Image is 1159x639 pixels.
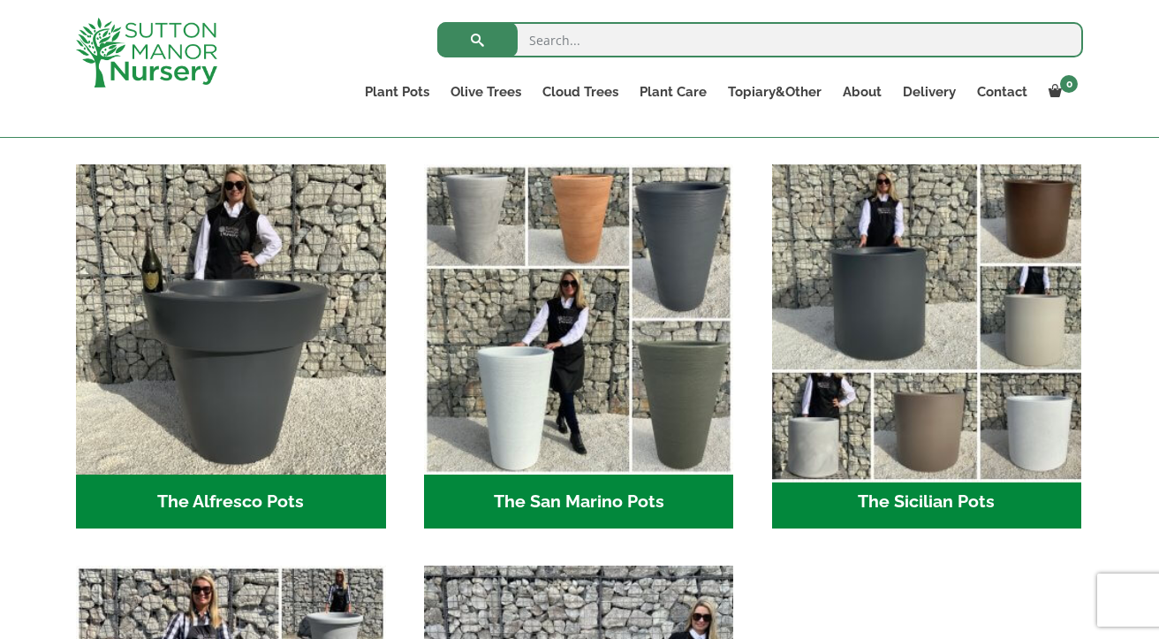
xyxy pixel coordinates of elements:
[966,80,1038,104] a: Contact
[772,164,1082,529] a: Visit product category The Sicilian Pots
[892,80,966,104] a: Delivery
[1038,80,1083,104] a: 0
[424,164,734,529] a: Visit product category The San Marino Pots
[437,22,1083,57] input: Search...
[76,164,386,475] img: The Alfresco Pots
[424,164,734,475] img: The San Marino Pots
[532,80,629,104] a: Cloud Trees
[354,80,440,104] a: Plant Pots
[1060,75,1078,93] span: 0
[772,475,1082,529] h2: The Sicilian Pots
[76,164,386,529] a: Visit product category The Alfresco Pots
[717,80,832,104] a: Topiary&Other
[832,80,892,104] a: About
[76,18,217,87] img: logo
[440,80,532,104] a: Olive Trees
[629,80,717,104] a: Plant Care
[764,157,1089,483] img: The Sicilian Pots
[76,475,386,529] h2: The Alfresco Pots
[424,475,734,529] h2: The San Marino Pots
